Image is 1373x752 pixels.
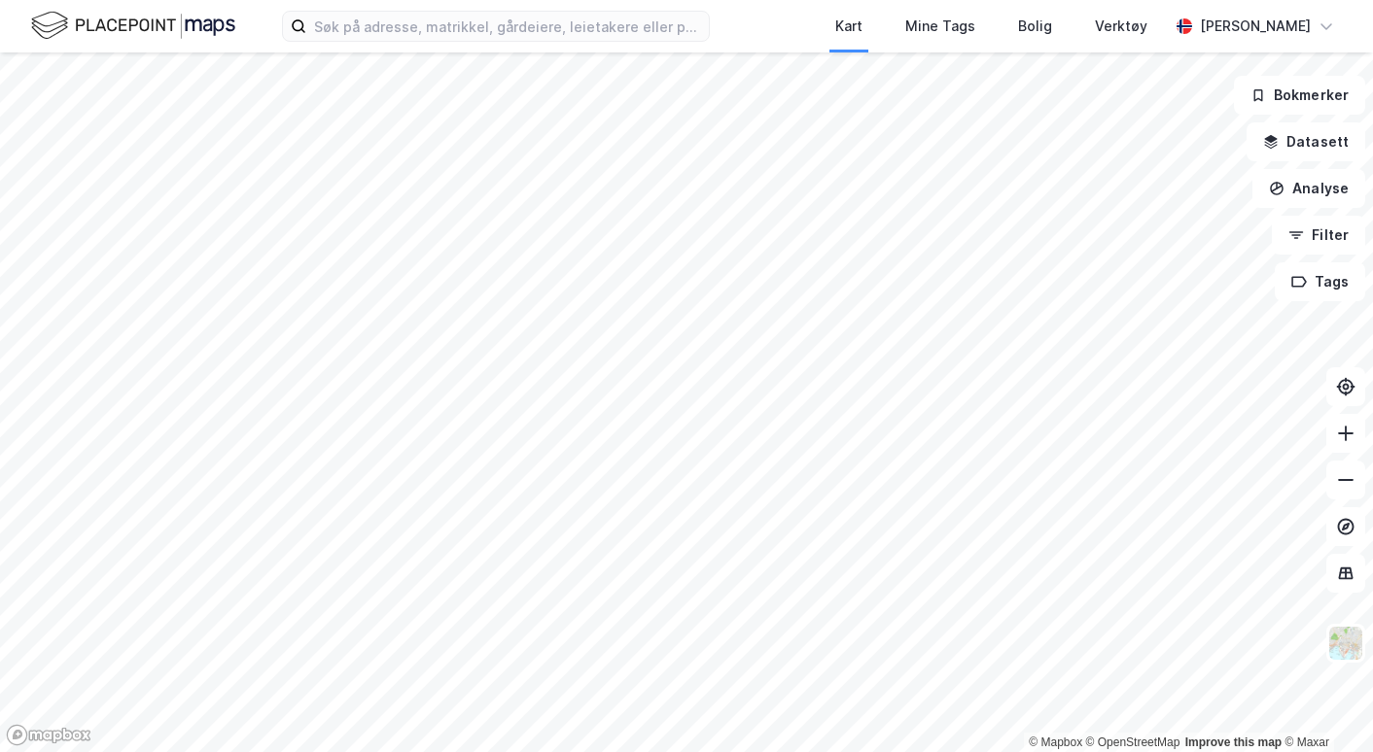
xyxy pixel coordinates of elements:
[6,724,91,746] a: Mapbox homepage
[1185,735,1282,749] a: Improve this map
[1252,169,1365,208] button: Analyse
[1247,122,1365,161] button: Datasett
[1327,625,1364,662] img: Z
[1086,735,1180,749] a: OpenStreetMap
[31,9,235,43] img: logo.f888ab2527a4732fd821a326f86c7f29.svg
[1018,15,1052,38] div: Bolig
[1272,216,1365,255] button: Filter
[1200,15,1311,38] div: [PERSON_NAME]
[1029,735,1082,749] a: Mapbox
[1234,76,1365,115] button: Bokmerker
[306,12,709,41] input: Søk på adresse, matrikkel, gårdeiere, leietakere eller personer
[905,15,975,38] div: Mine Tags
[1276,659,1373,752] iframe: Chat Widget
[1095,15,1147,38] div: Verktøy
[1275,262,1365,301] button: Tags
[835,15,863,38] div: Kart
